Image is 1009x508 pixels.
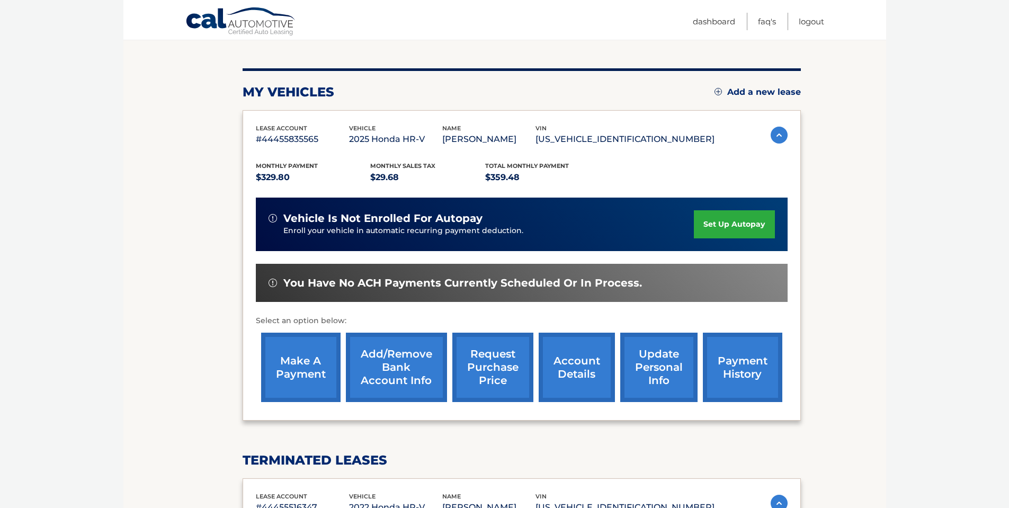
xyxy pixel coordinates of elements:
a: Logout [799,13,824,30]
p: $359.48 [485,170,600,185]
span: lease account [256,493,307,500]
span: Monthly Payment [256,162,318,170]
h2: my vehicles [243,84,334,100]
p: #44455835565 [256,132,349,147]
p: Select an option below: [256,315,788,327]
p: 2025 Honda HR-V [349,132,442,147]
a: make a payment [261,333,341,402]
span: vehicle is not enrolled for autopay [283,212,483,225]
a: Dashboard [693,13,735,30]
p: $329.80 [256,170,371,185]
p: [US_VEHICLE_IDENTIFICATION_NUMBER] [535,132,715,147]
a: request purchase price [452,333,533,402]
p: [PERSON_NAME] [442,132,535,147]
span: name [442,493,461,500]
span: vin [535,493,547,500]
span: vehicle [349,124,376,132]
a: FAQ's [758,13,776,30]
span: You have no ACH payments currently scheduled or in process. [283,277,642,290]
p: Enroll your vehicle in automatic recurring payment deduction. [283,225,694,237]
a: payment history [703,333,782,402]
p: $29.68 [370,170,485,185]
a: Cal Automotive [185,7,297,38]
a: Add a new lease [715,87,801,97]
img: add.svg [715,88,722,95]
a: set up autopay [694,210,774,238]
span: lease account [256,124,307,132]
a: Add/Remove bank account info [346,333,447,402]
span: vehicle [349,493,376,500]
img: alert-white.svg [269,279,277,287]
span: name [442,124,461,132]
a: update personal info [620,333,698,402]
span: Total Monthly Payment [485,162,569,170]
img: accordion-active.svg [771,127,788,144]
span: Monthly sales Tax [370,162,435,170]
a: account details [539,333,615,402]
img: alert-white.svg [269,214,277,222]
h2: terminated leases [243,452,801,468]
span: vin [535,124,547,132]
